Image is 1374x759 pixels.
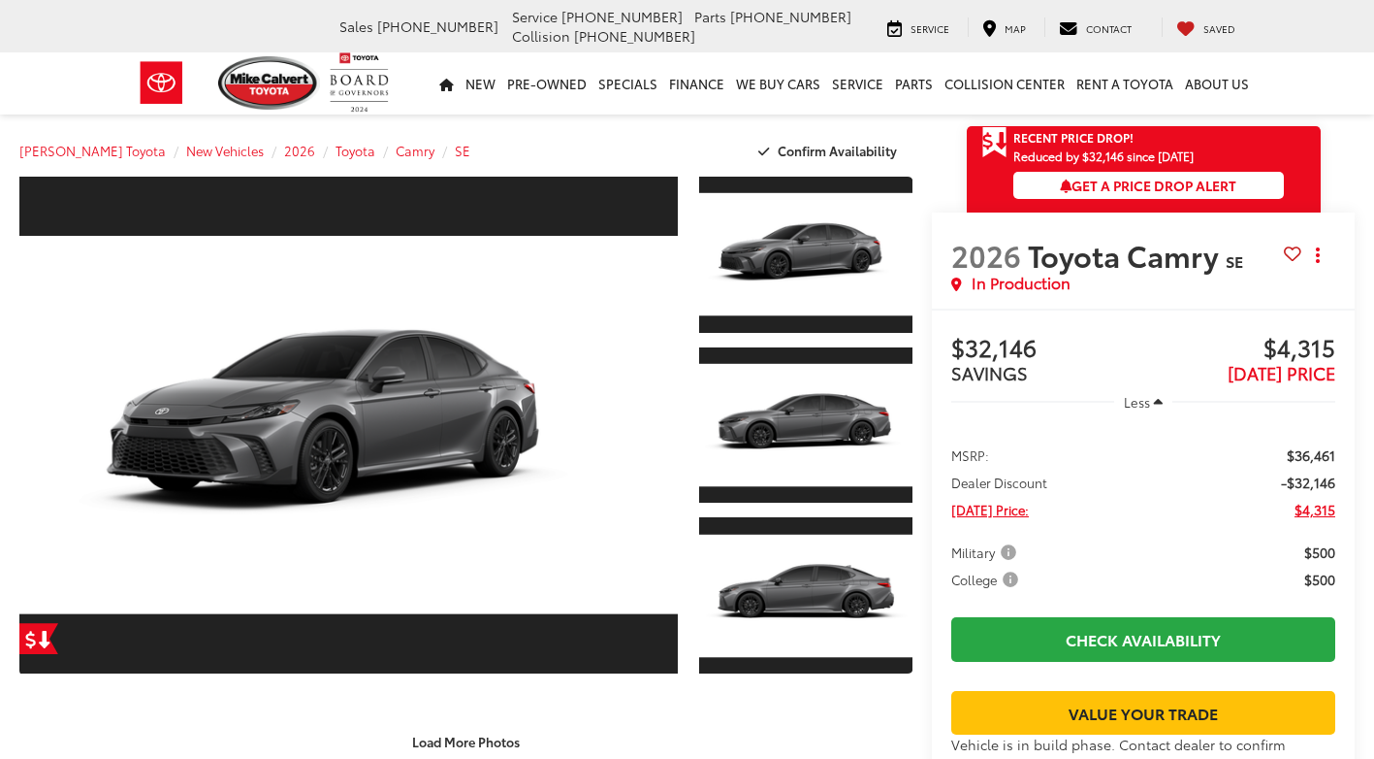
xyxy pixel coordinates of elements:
span: [PHONE_NUMBER] [730,7,851,26]
a: Get Price Drop Alert Recent Price Drop! [967,126,1321,149]
a: New [460,52,501,115]
button: Actions [1301,238,1335,272]
a: Service [826,52,889,115]
span: dropdown dots [1316,247,1320,263]
a: Parts [889,52,939,115]
span: Service [911,21,949,36]
a: Expand Photo 0 [19,175,678,676]
img: Toyota [125,51,198,115]
span: [PHONE_NUMBER] [377,16,498,36]
a: Camry [396,142,434,159]
img: Mike Calvert Toyota [218,56,321,110]
span: Saved [1203,21,1235,36]
a: Rent a Toyota [1070,52,1179,115]
span: Toyota Camry [1028,234,1226,276]
button: Less [1114,384,1172,419]
span: Collision [512,26,570,46]
button: Military [951,543,1023,562]
span: Service [512,7,558,26]
img: 2026 Toyota Camry SE [13,236,685,614]
a: Toyota [336,142,375,159]
span: $32,146 [951,335,1143,364]
a: 2026 [284,142,315,159]
span: $4,315 [1143,335,1335,364]
span: [DATE] PRICE [1228,360,1335,385]
a: Finance [663,52,730,115]
span: Get a Price Drop Alert [1060,176,1236,195]
a: Pre-Owned [501,52,592,115]
a: Expand Photo 2 [699,346,912,506]
a: Check Availability [951,617,1335,661]
img: 2026 Toyota Camry SE [697,193,914,315]
span: Recent Price Drop! [1013,129,1134,146]
span: In Production [972,272,1070,294]
span: Sales [339,16,373,36]
a: Value Your Trade [951,691,1335,735]
a: Map [968,17,1040,37]
span: Confirm Availability [778,142,897,159]
span: Get Price Drop Alert [982,126,1007,159]
span: $500 [1304,543,1335,562]
span: MSRP: [951,445,989,465]
span: College [951,570,1022,589]
span: [PHONE_NUMBER] [561,7,683,26]
span: $500 [1304,570,1335,589]
span: Contact [1086,21,1132,36]
span: Military [951,543,1020,562]
img: 2026 Toyota Camry SE [697,535,914,657]
a: New Vehicles [186,142,264,159]
a: Get Price Drop Alert [19,623,58,654]
span: Dealer Discount [951,473,1047,492]
a: Expand Photo 3 [699,515,912,676]
a: Specials [592,52,663,115]
a: SE [455,142,470,159]
button: Confirm Availability [748,134,913,168]
span: 2026 [951,234,1021,276]
a: Collision Center [939,52,1070,115]
span: -$32,146 [1281,473,1335,492]
a: [PERSON_NAME] Toyota [19,142,166,159]
button: Load More Photos [399,725,533,759]
span: Reduced by $32,146 since [DATE] [1013,149,1284,162]
span: SAVINGS [951,360,1028,385]
a: Expand Photo 1 [699,175,912,335]
a: Service [873,17,964,37]
a: WE BUY CARS [730,52,826,115]
a: About Us [1179,52,1255,115]
span: [PHONE_NUMBER] [574,26,695,46]
img: 2026 Toyota Camry SE [697,364,914,486]
span: [DATE] Price: [951,500,1029,519]
a: Home [433,52,460,115]
span: Less [1124,393,1150,411]
a: My Saved Vehicles [1162,17,1250,37]
span: $36,461 [1287,445,1335,465]
a: Contact [1044,17,1146,37]
button: College [951,570,1025,589]
span: SE [1226,249,1243,272]
span: $4,315 [1294,500,1335,519]
span: Parts [694,7,726,26]
span: Map [1005,21,1026,36]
